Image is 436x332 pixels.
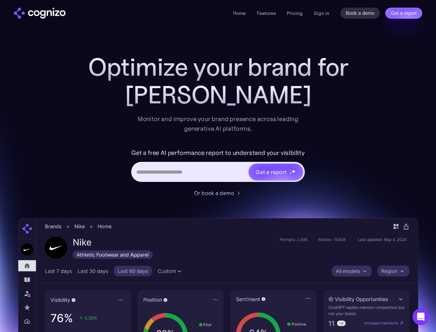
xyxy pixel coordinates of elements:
div: [PERSON_NAME] [80,81,356,109]
form: Hero URL Input Form [131,147,305,185]
img: cognizo logo [14,8,66,19]
h1: Optimize your brand for [80,53,356,81]
a: home [14,8,66,19]
div: Open Intercom Messenger [413,308,429,325]
a: Features [257,10,276,16]
img: star [290,169,291,170]
a: Get a reportstarstarstar [248,163,304,181]
a: Or book a demo [194,189,242,197]
a: Sign in [314,9,329,17]
label: Get a free AI performance report to understand your visibility [131,147,305,158]
img: star [290,172,292,174]
div: Or book a demo [194,189,234,197]
a: Home [233,10,246,16]
div: Get a report [255,168,287,176]
a: Pricing [287,10,303,16]
div: Monitor and improve your brand presence across leading generative AI platforms. [133,114,303,133]
img: star [291,169,296,174]
a: Book a demo [340,8,380,19]
a: Get a report [385,8,422,19]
